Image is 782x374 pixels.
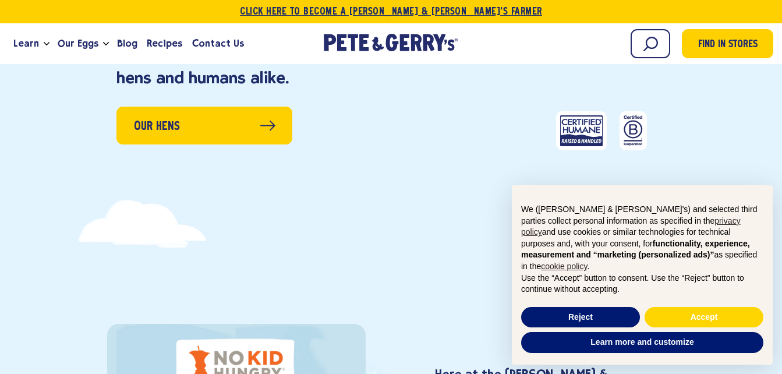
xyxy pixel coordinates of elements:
a: Our Eggs [53,28,103,59]
a: Recipes [142,28,187,59]
p: We ([PERSON_NAME] & [PERSON_NAME]'s) and selected third parties collect personal information as s... [521,204,763,273]
span: Our Hens [134,118,180,136]
input: Search [631,29,670,58]
button: Learn more and customize [521,332,763,353]
button: Open the dropdown menu for Learn [44,42,49,46]
button: Open the dropdown menu for Our Eggs [103,42,109,46]
a: Blog [112,28,142,59]
button: Reject [521,307,640,328]
a: Our Hens [116,107,292,144]
a: Contact Us [187,28,249,59]
a: Learn [9,28,44,59]
p: Use the “Accept” button to consent. Use the “Reject” button to continue without accepting. [521,273,763,295]
a: cookie policy [541,262,587,271]
span: Learn [13,36,39,51]
span: Blog [117,36,137,51]
button: Accept [645,307,763,328]
span: Find in Stores [698,37,758,53]
a: Find in Stores [682,29,773,58]
span: Our Eggs [58,36,98,51]
span: Recipes [147,36,182,51]
span: Contact Us [192,36,244,51]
